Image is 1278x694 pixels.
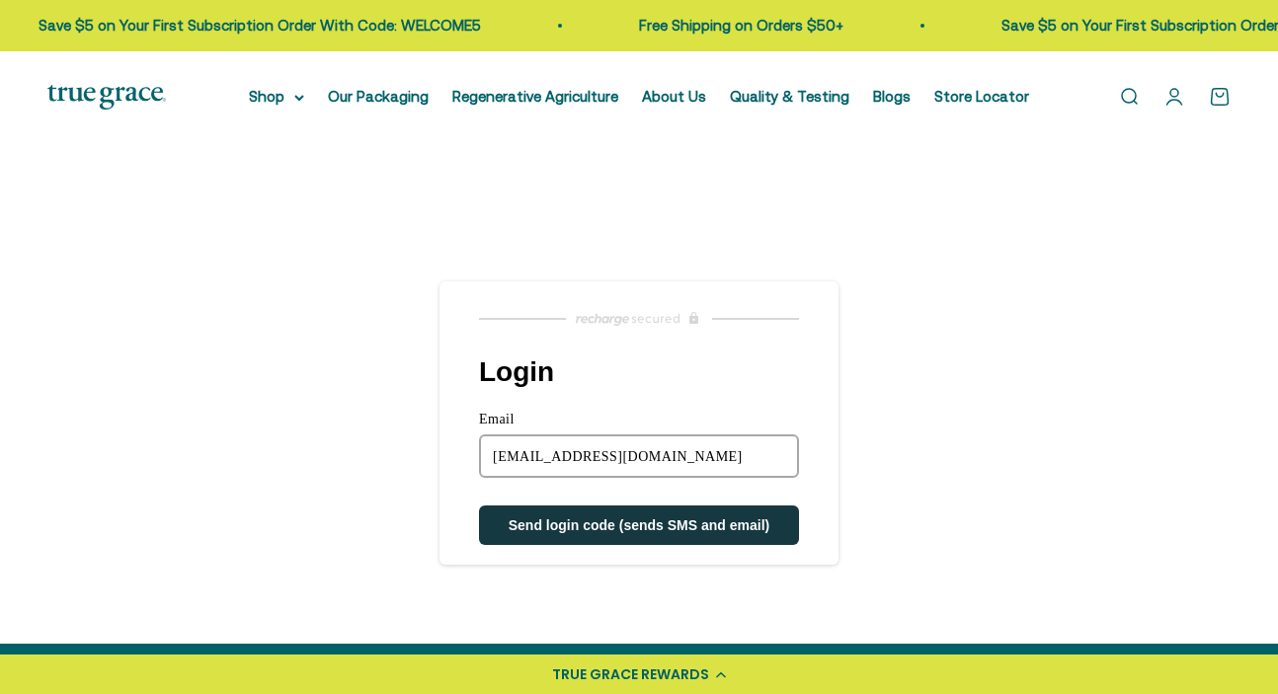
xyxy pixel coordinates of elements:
a: About Us [642,88,706,105]
summary: Shop [249,85,304,109]
a: Quality & Testing [730,88,849,105]
a: Blogs [873,88,911,105]
span: Send login code (sends SMS and email) [509,517,770,533]
a: Our Packaging [328,88,429,105]
label: Email [479,412,799,434]
div: TRUE GRACE REWARDS [552,664,709,685]
button: Send login code (sends SMS and email) [479,505,799,545]
a: Free Shipping on Orders $50+ [582,17,786,34]
a: Store Locator [934,88,1029,105]
a: Regenerative Agriculture [452,88,618,105]
a: Recharge Subscriptions website [439,305,839,333]
h1: Login [479,356,839,388]
input: Email [479,434,799,478]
